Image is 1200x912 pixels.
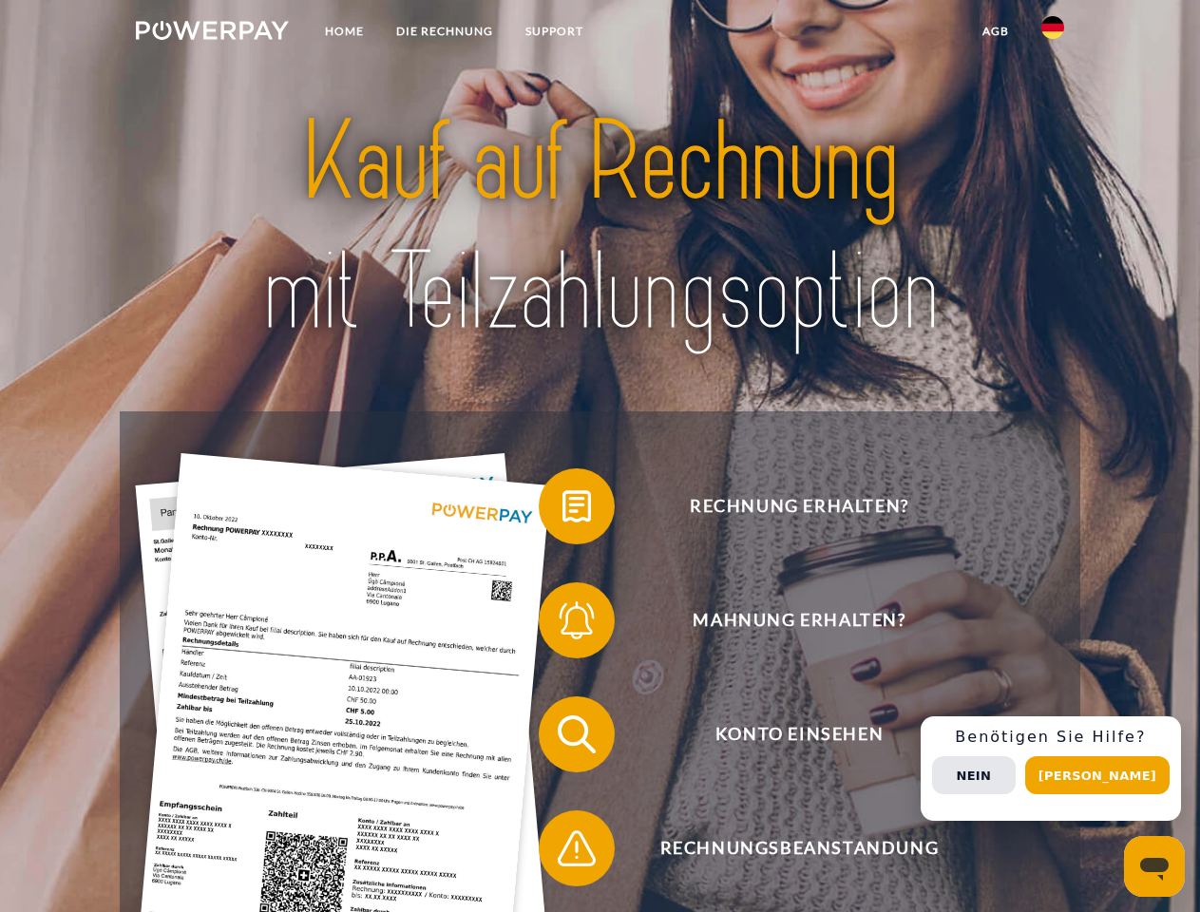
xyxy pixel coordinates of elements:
div: Schnellhilfe [921,716,1181,821]
img: logo-powerpay-white.svg [136,21,289,40]
button: Konto einsehen [539,696,1033,772]
iframe: Schaltfläche zum Öffnen des Messaging-Fensters [1124,836,1185,897]
img: qb_bell.svg [553,597,600,644]
button: Rechnungsbeanstandung [539,810,1033,886]
img: qb_bill.svg [553,483,600,530]
button: Mahnung erhalten? [539,582,1033,658]
button: Nein [932,756,1016,794]
span: Rechnung erhalten? [566,468,1032,544]
a: SUPPORT [509,14,600,48]
a: DIE RECHNUNG [380,14,509,48]
a: Home [309,14,380,48]
button: [PERSON_NAME] [1025,756,1170,794]
button: Rechnung erhalten? [539,468,1033,544]
h3: Benötigen Sie Hilfe? [932,728,1170,747]
img: title-powerpay_de.svg [181,91,1019,364]
span: Konto einsehen [566,696,1032,772]
img: qb_warning.svg [553,825,600,872]
a: agb [966,14,1025,48]
img: de [1041,16,1064,39]
span: Rechnungsbeanstandung [566,810,1032,886]
span: Mahnung erhalten? [566,582,1032,658]
img: qb_search.svg [553,711,600,758]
